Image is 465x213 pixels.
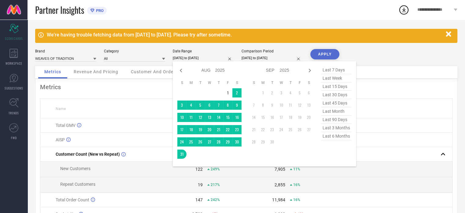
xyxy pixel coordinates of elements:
span: last 6 months [321,132,352,140]
th: Friday [295,80,304,85]
span: Customer Count (New vs Repeat) [56,152,120,157]
td: Fri Aug 01 2025 [223,88,232,97]
td: Mon Aug 11 2025 [186,113,196,122]
span: SUGGESTIONS [5,86,23,90]
span: AISP [56,137,65,142]
td: Sat Aug 23 2025 [232,125,242,134]
td: Thu Aug 28 2025 [214,137,223,146]
td: Thu Sep 25 2025 [286,125,295,134]
span: last month [321,107,352,116]
td: Thu Sep 04 2025 [286,88,295,97]
td: Sun Aug 03 2025 [177,101,186,110]
td: Mon Aug 18 2025 [186,125,196,134]
span: New Customers [60,166,90,171]
td: Tue Sep 09 2025 [268,101,277,110]
input: Select date range [173,55,234,61]
td: Mon Sep 29 2025 [258,137,268,146]
td: Mon Aug 04 2025 [186,101,196,110]
td: Sat Aug 09 2025 [232,101,242,110]
div: Previous month [177,67,185,74]
span: Total Order Count [56,197,89,202]
div: We're having trouble fetching data from [DATE] to [DATE]. Please try after sometime. [47,32,443,38]
td: Sat Aug 02 2025 [232,88,242,97]
span: Revenue And Pricing [74,69,118,74]
div: 7,905 [275,167,285,172]
div: Comparison Period [242,49,303,53]
div: 2,855 [275,182,285,187]
td: Sat Sep 27 2025 [304,125,313,134]
td: Wed Sep 24 2025 [277,125,286,134]
td: Sat Sep 06 2025 [304,88,313,97]
td: Tue Sep 16 2025 [268,113,277,122]
td: Fri Sep 12 2025 [295,101,304,110]
th: Tuesday [268,80,277,85]
th: Friday [223,80,232,85]
td: Thu Sep 18 2025 [286,113,295,122]
td: Sun Aug 24 2025 [177,137,186,146]
td: Sun Aug 10 2025 [177,113,186,122]
td: Fri Aug 22 2025 [223,125,232,134]
td: Fri Sep 19 2025 [295,113,304,122]
td: Wed Aug 27 2025 [205,137,214,146]
span: 16% [293,198,300,202]
td: Fri Aug 29 2025 [223,137,232,146]
td: Sun Sep 28 2025 [249,137,258,146]
td: Sat Sep 13 2025 [304,101,313,110]
td: Sat Aug 30 2025 [232,137,242,146]
th: Monday [258,80,268,85]
td: Tue Sep 02 2025 [268,88,277,97]
td: Tue Aug 12 2025 [196,113,205,122]
td: Mon Sep 08 2025 [258,101,268,110]
span: last 7 days [321,66,352,74]
th: Thursday [286,80,295,85]
td: Fri Sep 26 2025 [295,125,304,134]
span: Repeat Customers [60,182,95,187]
button: APPLY [310,49,339,59]
div: Category [104,49,165,53]
td: Wed Aug 06 2025 [205,101,214,110]
span: last 3 months [321,124,352,132]
div: Next month [306,67,313,74]
th: Sunday [177,80,186,85]
span: 242% [211,198,220,202]
span: 249% [211,167,220,171]
td: Fri Aug 08 2025 [223,101,232,110]
span: 16% [293,183,300,187]
td: Sun Aug 31 2025 [177,150,186,159]
span: last 45 days [321,99,352,107]
td: Sun Sep 14 2025 [249,113,258,122]
th: Thursday [214,80,223,85]
td: Sat Sep 20 2025 [304,113,313,122]
span: FWD [11,135,17,140]
th: Saturday [232,80,242,85]
span: PRO [94,8,104,13]
th: Saturday [304,80,313,85]
td: Wed Aug 20 2025 [205,125,214,134]
td: Thu Aug 21 2025 [214,125,223,134]
td: Thu Aug 14 2025 [214,113,223,122]
input: Select comparison period [242,55,303,61]
td: Wed Sep 17 2025 [277,113,286,122]
span: TRENDS [9,111,19,115]
th: Monday [186,80,196,85]
td: Sun Sep 07 2025 [249,101,258,110]
td: Mon Sep 22 2025 [258,125,268,134]
td: Sat Aug 16 2025 [232,113,242,122]
span: last 15 days [321,82,352,91]
td: Mon Sep 01 2025 [258,88,268,97]
th: Wednesday [205,80,214,85]
td: Thu Sep 11 2025 [286,101,295,110]
td: Sun Sep 21 2025 [249,125,258,134]
span: SCORECARDS [5,36,23,41]
td: Wed Sep 03 2025 [277,88,286,97]
span: Metrics [44,69,61,74]
div: Brand [35,49,96,53]
th: Wednesday [277,80,286,85]
span: 217% [211,183,220,187]
td: Fri Aug 15 2025 [223,113,232,122]
span: last 90 days [321,116,352,124]
td: Wed Aug 13 2025 [205,113,214,122]
td: Thu Aug 07 2025 [214,101,223,110]
span: Name [56,107,66,111]
td: Fri Sep 05 2025 [295,88,304,97]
